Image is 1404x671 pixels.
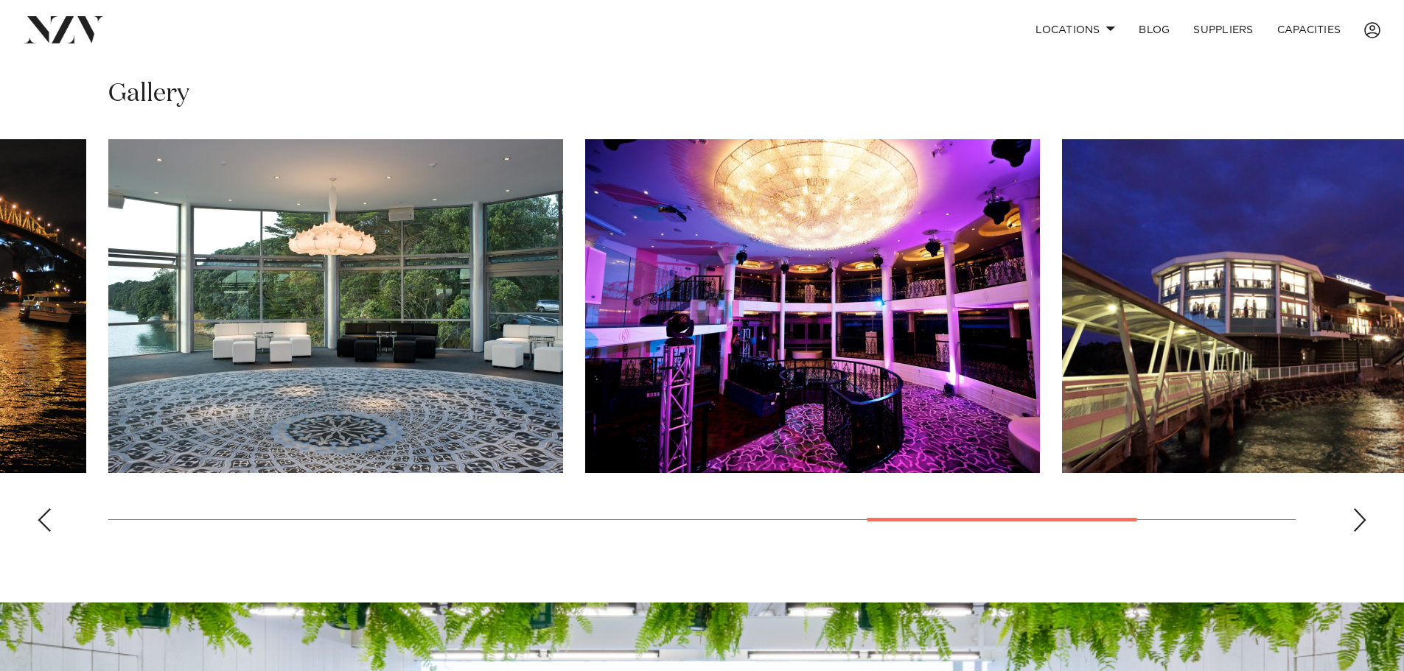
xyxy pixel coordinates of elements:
a: Locations [1024,14,1127,46]
swiper-slide: 9 / 11 [585,139,1040,473]
swiper-slide: 8 / 11 [108,139,563,473]
a: Capacities [1265,14,1353,46]
h2: Gallery [108,77,189,110]
a: BLOG [1127,14,1181,46]
a: SUPPLIERS [1181,14,1265,46]
img: nzv-logo.png [24,16,104,43]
